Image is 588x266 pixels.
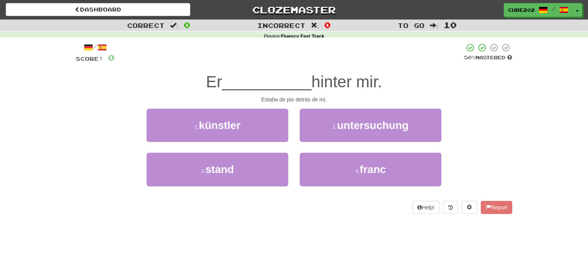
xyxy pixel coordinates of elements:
a: Clozemaster [202,3,386,16]
span: künstler [199,119,240,131]
small: 2 . [333,124,337,130]
span: 10 [444,20,457,29]
button: 3.stand [147,153,288,186]
span: 0 [324,20,331,29]
button: 2.untersuchung [300,109,441,142]
a: Cube202 / [504,3,573,17]
button: Round history (alt+y) [443,201,458,214]
span: franc [360,163,386,175]
span: : [170,22,178,29]
span: : [311,22,319,29]
span: Incorrect [257,21,305,29]
span: Correct [127,21,165,29]
span: / [552,6,555,11]
span: untersuchung [337,119,409,131]
span: stand [206,163,234,175]
span: __________ [222,73,312,91]
span: Score: [76,55,103,62]
div: / [76,43,114,52]
span: 50 % [464,54,475,60]
span: Er [206,73,222,91]
button: Report [481,201,512,214]
small: 1 . [194,124,199,130]
div: Mastered [464,54,512,61]
span: 0 [108,53,114,62]
span: To go [398,21,425,29]
button: 4.franc [300,153,441,186]
button: 1.künstler [147,109,288,142]
span: : [430,22,438,29]
small: 3 . [201,168,206,174]
small: 4 . [355,168,360,174]
span: 0 [184,20,190,29]
button: Help! [412,201,439,214]
span: hinter mir. [312,73,382,91]
a: Dashboard [6,3,190,16]
div: Estaba de pie detrás de mí. [76,96,512,103]
strong: Fluency Fast Track [281,34,324,39]
span: Cube202 [508,7,535,13]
